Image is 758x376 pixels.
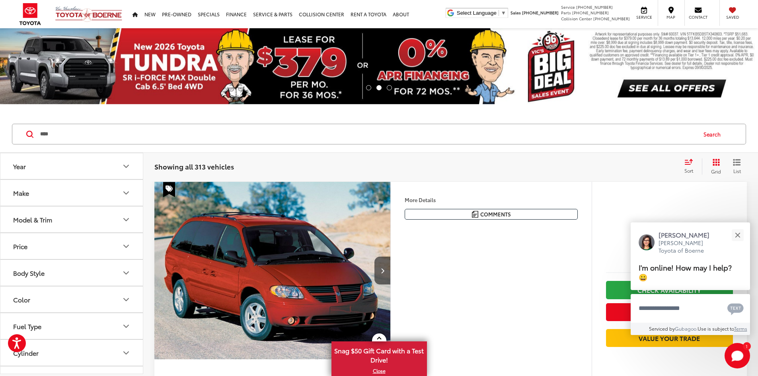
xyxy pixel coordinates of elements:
[163,182,175,197] span: Special
[13,349,39,357] div: Cylinder
[576,4,613,10] span: [PHONE_NUMBER]
[121,188,131,198] div: Make
[561,4,575,10] span: Service
[725,299,746,317] button: Chat with SMS
[0,153,144,179] button: YearYear
[734,325,747,332] a: Terms
[649,325,675,332] span: Serviced by
[561,10,571,16] span: Parts
[374,257,390,284] button: Next image
[0,180,144,206] button: MakeMake
[121,348,131,358] div: Cylinder
[13,189,29,197] div: Make
[457,10,506,16] a: Select Language​
[472,211,478,218] img: Comments
[522,10,559,16] span: [PHONE_NUMBER]
[698,325,734,332] span: Use is subject to
[606,303,733,321] button: Get Price Now
[480,210,511,218] span: Comments
[511,10,521,16] span: Sales
[39,125,696,144] input: Search by Make, Model, or Keyword
[13,296,30,303] div: Color
[696,124,732,144] button: Search
[680,158,702,174] button: Select sort value
[675,325,698,332] a: Gubagoo.
[727,302,744,315] svg: Text
[121,268,131,278] div: Body Style
[606,250,733,258] span: [DATE] Price:
[725,343,750,368] button: Toggle Chat Window
[154,182,391,360] img: 2006 Dodge Grand Caravan SXT
[0,340,144,366] button: CylinderCylinder
[501,10,506,16] span: ▼
[154,182,391,359] a: 2006 Dodge Grand Caravan SXT2006 Dodge Grand Caravan SXT2006 Dodge Grand Caravan SXT2006 Dodge Gr...
[725,343,750,368] svg: Start Chat
[0,233,144,259] button: PricePrice
[593,16,630,21] span: [PHONE_NUMBER]
[606,329,733,347] a: Value Your Trade
[727,158,747,174] button: List View
[0,260,144,286] button: Body StyleBody Style
[659,239,717,255] p: [PERSON_NAME] Toyota of Boerne
[13,269,45,277] div: Body Style
[631,222,750,335] div: Close[PERSON_NAME][PERSON_NAME] Toyota of BoerneI'm online! How may I help? 😀Type your messageCha...
[13,162,26,170] div: Year
[606,281,733,299] a: Check Availability
[332,342,426,366] span: Snag $50 Gift Card with a Test Drive!
[0,207,144,232] button: Model & TrimModel & Trim
[154,162,234,171] span: Showing all 313 vehicles
[13,322,41,330] div: Fuel Type
[121,215,131,224] div: Model & Trim
[724,14,741,20] span: Saved
[631,294,750,323] textarea: Type your message
[659,230,717,239] p: [PERSON_NAME]
[121,242,131,251] div: Price
[639,262,732,282] span: I'm online! How may I help? 😀
[635,14,653,20] span: Service
[121,162,131,171] div: Year
[662,14,680,20] span: Map
[702,158,727,174] button: Grid View
[405,209,578,220] button: Comments
[606,226,733,246] span: $1,700
[733,168,741,174] span: List
[0,286,144,312] button: ColorColor
[55,6,123,22] img: Vic Vaughan Toyota of Boerne
[561,16,592,21] span: Collision Center
[0,313,144,339] button: Fuel TypeFuel Type
[154,182,391,359] div: 2006 Dodge Grand Caravan SXT 0
[405,197,578,203] h4: More Details
[13,242,27,250] div: Price
[711,168,721,175] span: Grid
[457,10,497,16] span: Select Language
[729,226,746,244] button: Close
[121,295,131,304] div: Color
[121,321,131,331] div: Fuel Type
[684,167,693,174] span: Sort
[746,344,748,348] span: 1
[689,14,707,20] span: Contact
[13,216,52,223] div: Model & Trim
[572,10,609,16] span: [PHONE_NUMBER]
